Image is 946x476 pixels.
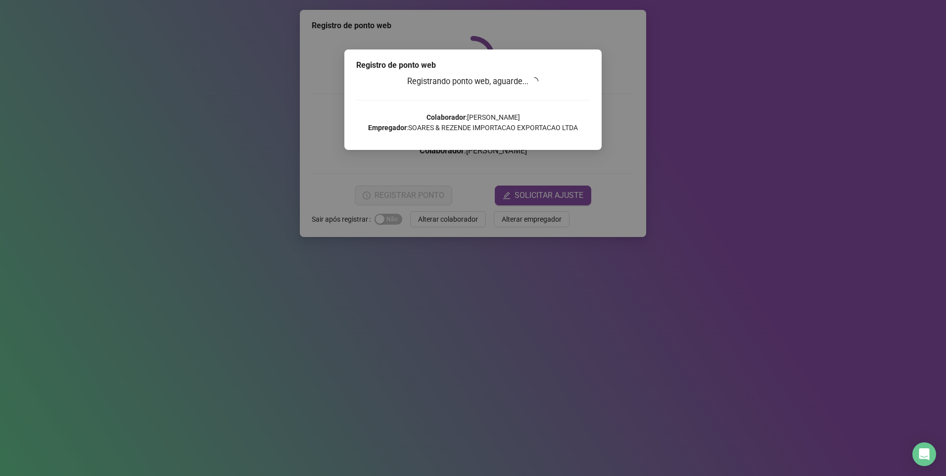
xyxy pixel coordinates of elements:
[912,442,936,466] div: Open Intercom Messenger
[356,59,590,71] div: Registro de ponto web
[426,113,466,121] strong: Colaborador
[529,75,540,87] span: loading
[368,124,407,132] strong: Empregador
[356,75,590,88] h3: Registrando ponto web, aguarde...
[356,112,590,133] p: : [PERSON_NAME] : SOARES & REZENDE IMPORTACAO EXPORTACAO LTDA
